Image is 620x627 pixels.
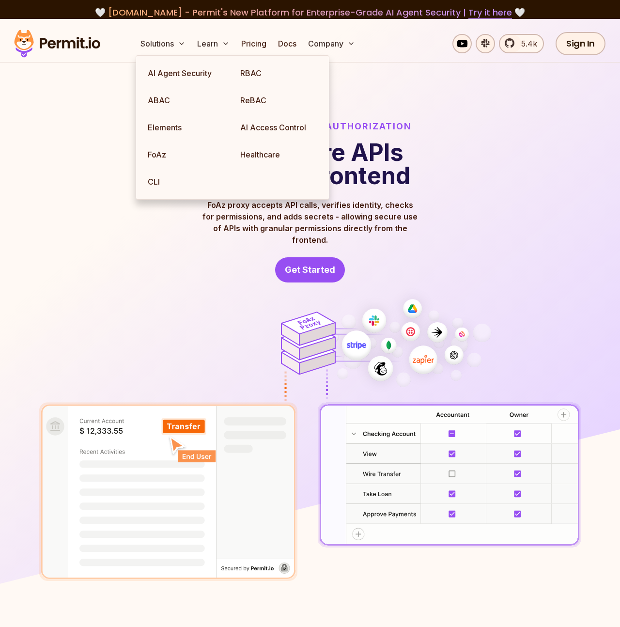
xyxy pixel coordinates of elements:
[10,27,105,60] img: Permit logo
[274,34,300,53] a: Docs
[237,34,270,53] a: Pricing
[108,6,512,18] span: [DOMAIN_NAME] - Permit's New Platform for Enterprise-Grade AI Agent Security |
[556,32,605,55] a: Sign In
[140,114,232,141] a: Elements
[232,141,325,168] a: Healthcare
[201,199,418,246] p: FoAz proxy accepts API calls, verifies identity, checks for permissions, and adds secrets - allow...
[140,60,232,87] a: AI Agent Security
[515,38,537,49] span: 5.4k
[232,60,325,87] a: RBAC
[140,168,232,195] a: CLI
[275,257,345,282] a: Get Started
[304,34,359,53] button: Company
[232,114,325,141] a: AI Access Control
[140,141,232,168] a: FoAz
[232,87,325,114] a: ReBAC
[468,6,512,19] a: Try it here
[137,34,189,53] button: Solutions
[23,6,597,19] div: 🤍 🤍
[140,87,232,114] a: ABAC
[499,34,544,53] a: 5.4k
[193,34,233,53] button: Learn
